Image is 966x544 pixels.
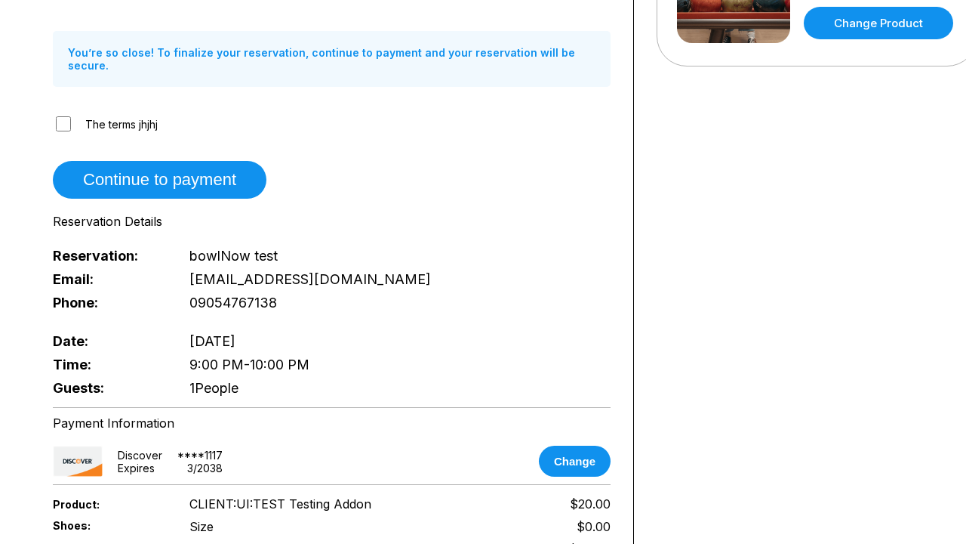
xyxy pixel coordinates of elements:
span: Date: [53,333,165,349]
span: Guests: [53,380,165,396]
span: The terms jhjhj [85,118,158,131]
a: Change Product [804,7,953,39]
div: Reservation Details [53,214,611,229]
span: bowlNow test [189,248,278,264]
span: Product: [53,498,165,511]
div: Payment Information [53,416,611,431]
span: 9:00 PM - 10:00 PM [189,357,309,372]
span: [DATE] [189,333,235,349]
span: CLIENT:UI:TEST Testing Addon [189,496,371,512]
div: discover [118,449,162,462]
button: Continue to payment [53,161,266,199]
div: Size [189,519,214,534]
div: 3 / 2038 [187,462,223,474]
div: $0.00 [577,519,611,534]
span: Phone: [53,295,165,311]
span: 1 People [189,380,238,396]
span: $20.00 [570,496,611,512]
span: Email: [53,271,165,287]
button: Change [539,446,611,477]
span: Reservation: [53,248,165,264]
span: Shoes: [53,519,165,532]
span: 09054767138 [189,295,277,311]
div: Expires [118,462,155,474]
span: [EMAIL_ADDRESS][DOMAIN_NAME] [189,271,431,287]
span: Time: [53,357,165,372]
div: You’re so close! To finalize your reservation, continue to payment and your reservation will be s... [53,31,611,87]
img: card [53,446,103,477]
